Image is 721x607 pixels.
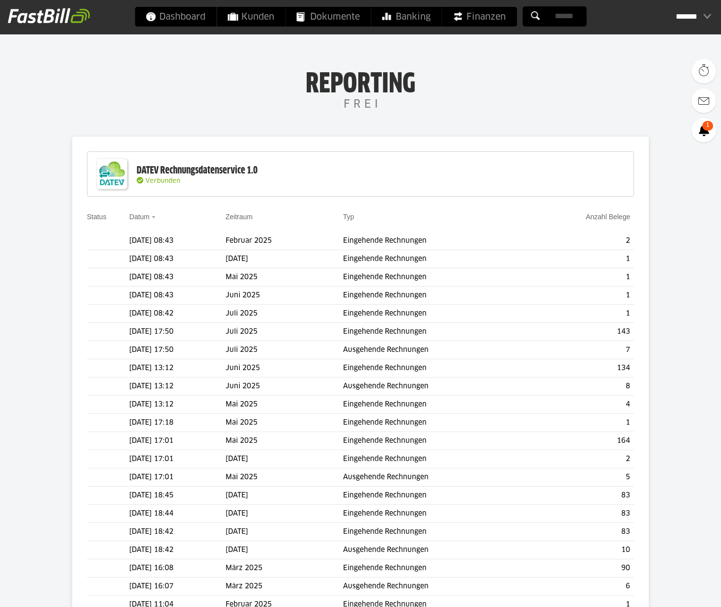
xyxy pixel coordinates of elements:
td: Eingehende Rechnungen [343,396,529,414]
td: [DATE] 13:12 [129,396,226,414]
td: 2 [529,450,634,468]
a: Finanzen [442,7,517,27]
td: [DATE] 17:01 [129,432,226,450]
td: Mai 2025 [226,432,343,450]
img: sort_desc.gif [151,216,158,218]
td: [DATE] [226,523,343,541]
td: 83 [529,523,634,541]
td: Eingehende Rechnungen [343,487,529,505]
td: Mai 2025 [226,468,343,487]
td: [DATE] 18:45 [129,487,226,505]
td: Eingehende Rechnungen [343,505,529,523]
a: Zeitraum [226,213,253,221]
img: fastbill_logo_white.png [8,8,90,24]
td: [DATE] [226,450,343,468]
span: 1 [702,121,713,131]
td: 5 [529,468,634,487]
td: 6 [529,578,634,596]
td: [DATE] [226,250,343,268]
td: 90 [529,559,634,578]
td: 83 [529,505,634,523]
td: Februar 2025 [226,232,343,250]
td: Juni 2025 [226,377,343,396]
td: [DATE] 08:42 [129,305,226,323]
td: Juni 2025 [226,359,343,377]
td: Ausgehende Rechnungen [343,341,529,359]
h1: Reporting [98,69,623,95]
td: [DATE] 17:50 [129,323,226,341]
td: Juli 2025 [226,305,343,323]
td: Juni 2025 [226,287,343,305]
td: Juli 2025 [226,341,343,359]
td: [DATE] 18:42 [129,541,226,559]
span: Banking [382,7,431,27]
a: Datum [129,213,149,221]
a: 1 [692,118,716,143]
td: 134 [529,359,634,377]
td: [DATE] 08:43 [129,287,226,305]
td: [DATE] 08:43 [129,232,226,250]
td: Eingehende Rechnungen [343,232,529,250]
a: Status [87,213,107,221]
td: Eingehende Rechnungen [343,523,529,541]
td: Eingehende Rechnungen [343,305,529,323]
td: [DATE] [226,505,343,523]
td: [DATE] 16:08 [129,559,226,578]
td: [DATE] 17:18 [129,414,226,432]
a: Dokumente [286,7,371,27]
td: [DATE] [226,487,343,505]
td: [DATE] 13:12 [129,377,226,396]
td: Eingehende Rechnungen [343,450,529,468]
td: Mai 2025 [226,414,343,432]
td: Juli 2025 [226,323,343,341]
td: [DATE] 17:01 [129,450,226,468]
a: Banking [371,7,441,27]
td: Eingehende Rechnungen [343,559,529,578]
a: Kunden [217,7,285,27]
td: [DATE] 16:07 [129,578,226,596]
a: Typ [343,213,354,221]
td: [DATE] 18:44 [129,505,226,523]
span: Verbunden [145,178,180,184]
td: 1 [529,305,634,323]
td: Mai 2025 [226,268,343,287]
span: Dashboard [145,7,205,27]
td: 7 [529,341,634,359]
td: [DATE] [226,541,343,559]
td: 83 [529,487,634,505]
td: Eingehende Rechnungen [343,268,529,287]
div: DATEV Rechnungsdatenservice 1.0 [137,164,258,177]
td: Eingehende Rechnungen [343,432,529,450]
td: 164 [529,432,634,450]
td: 4 [529,396,634,414]
td: [DATE] 08:43 [129,268,226,287]
td: [DATE] 17:01 [129,468,226,487]
td: Ausgehende Rechnungen [343,541,529,559]
td: [DATE] 08:43 [129,250,226,268]
td: Eingehende Rechnungen [343,359,529,377]
td: Ausgehende Rechnungen [343,377,529,396]
td: 10 [529,541,634,559]
td: Eingehende Rechnungen [343,414,529,432]
td: 1 [529,414,634,432]
a: Anzahl Belege [586,213,630,221]
td: März 2025 [226,578,343,596]
a: Dashboard [135,7,216,27]
td: Ausgehende Rechnungen [343,468,529,487]
td: Eingehende Rechnungen [343,323,529,341]
td: 143 [529,323,634,341]
td: März 2025 [226,559,343,578]
td: 1 [529,287,634,305]
span: Finanzen [453,7,506,27]
img: DATEV-Datenservice Logo [92,154,132,194]
td: Eingehende Rechnungen [343,287,529,305]
td: 2 [529,232,634,250]
td: Eingehende Rechnungen [343,250,529,268]
td: 1 [529,250,634,268]
td: [DATE] 18:42 [129,523,226,541]
td: 8 [529,377,634,396]
span: Kunden [228,7,274,27]
td: Mai 2025 [226,396,343,414]
td: Ausgehende Rechnungen [343,578,529,596]
span: Dokumente [296,7,360,27]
